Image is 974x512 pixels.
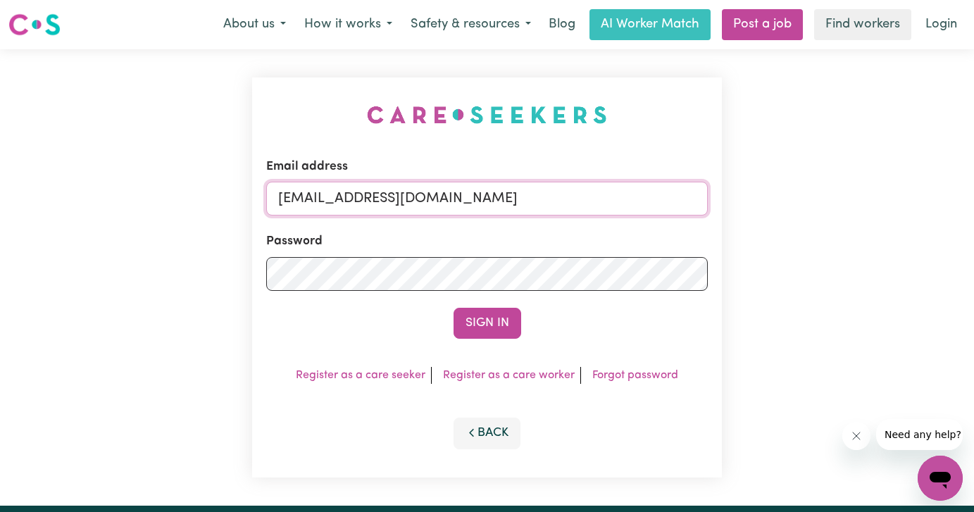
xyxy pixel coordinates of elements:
[401,10,540,39] button: Safety & resources
[814,9,911,40] a: Find workers
[266,232,323,251] label: Password
[589,9,711,40] a: AI Worker Match
[8,12,61,37] img: Careseekers logo
[295,10,401,39] button: How it works
[214,10,295,39] button: About us
[266,158,348,176] label: Email address
[722,9,803,40] a: Post a job
[876,419,963,450] iframe: Message from company
[296,370,425,381] a: Register as a care seeker
[917,9,966,40] a: Login
[443,370,575,381] a: Register as a care worker
[918,456,963,501] iframe: Button to launch messaging window
[540,9,584,40] a: Blog
[454,418,521,449] button: Back
[266,182,708,216] input: Email address
[842,422,870,450] iframe: Close message
[454,308,521,339] button: Sign In
[592,370,678,381] a: Forgot password
[8,8,61,41] a: Careseekers logo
